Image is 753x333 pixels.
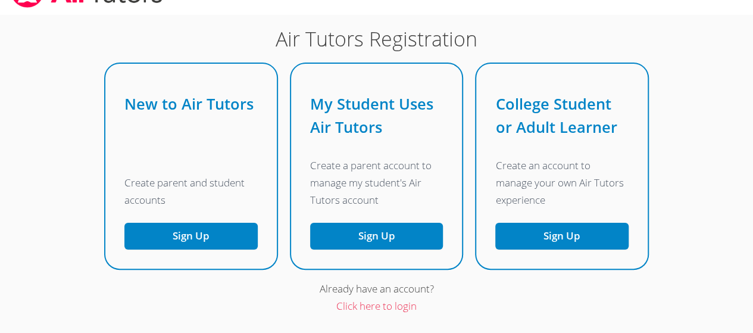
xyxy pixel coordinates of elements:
[495,223,629,250] button: Sign Up
[336,299,417,313] a: Click here to login
[310,223,443,250] a: Sign Up
[124,175,258,209] p: Create parent and student accounts
[310,117,382,137] span: Air Tutors
[495,157,629,209] p: Create an account to manage your own Air Tutors experience
[105,24,648,54] h1: Air Tutors Registration
[124,223,258,250] button: Sign Up
[105,281,648,298] div: Already have an account?
[310,157,443,209] p: Create a parent account to manage my student's Air Tutors account
[124,92,258,115] h2: New to Air Tutors
[310,92,443,138] h2: My Student Uses
[495,92,629,138] h2: College Student or Adult Learner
